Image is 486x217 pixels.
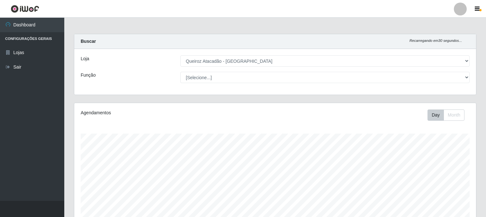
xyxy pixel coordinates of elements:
strong: Buscar [81,39,96,44]
img: CoreUI Logo [11,5,39,13]
button: Day [428,109,444,121]
label: Função [81,72,96,79]
div: Agendamentos [81,109,237,116]
div: First group [428,109,464,121]
div: Toolbar with button groups [428,109,470,121]
i: Recarregando em 30 segundos... [410,39,462,42]
label: Loja [81,55,89,62]
button: Month [444,109,464,121]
